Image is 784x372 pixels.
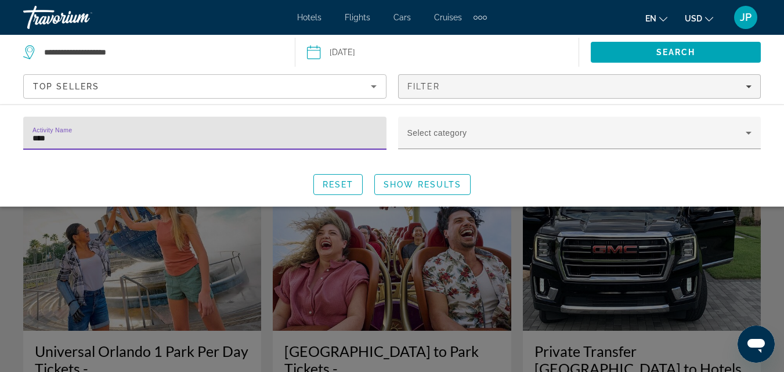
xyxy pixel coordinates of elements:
span: en [645,14,656,23]
a: Hotels [297,13,321,22]
button: [DATE]Date: Dec 21, 2025 [307,35,579,70]
iframe: Button to launch messaging window [738,326,775,363]
button: Change language [645,10,667,27]
span: USD [685,14,702,23]
button: Filters [398,74,761,99]
a: Cruises [434,13,462,22]
span: Top Sellers [33,82,99,91]
mat-label: Activity Name [32,127,72,133]
span: Show Results [384,180,461,189]
span: Filter [407,82,440,91]
span: Search [656,48,696,57]
a: Cars [393,13,411,22]
button: Search [591,42,761,63]
span: Reset [323,180,354,189]
mat-label: Select category [407,128,467,138]
input: Search destination [43,44,283,61]
button: Extra navigation items [474,8,487,27]
a: Travorium [23,2,139,32]
span: JP [740,12,752,23]
button: Show Results [374,174,471,195]
a: Flights [345,13,370,22]
button: User Menu [731,5,761,30]
button: Change currency [685,10,713,27]
button: Reset [313,174,363,195]
mat-select: Sort by [33,80,377,93]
